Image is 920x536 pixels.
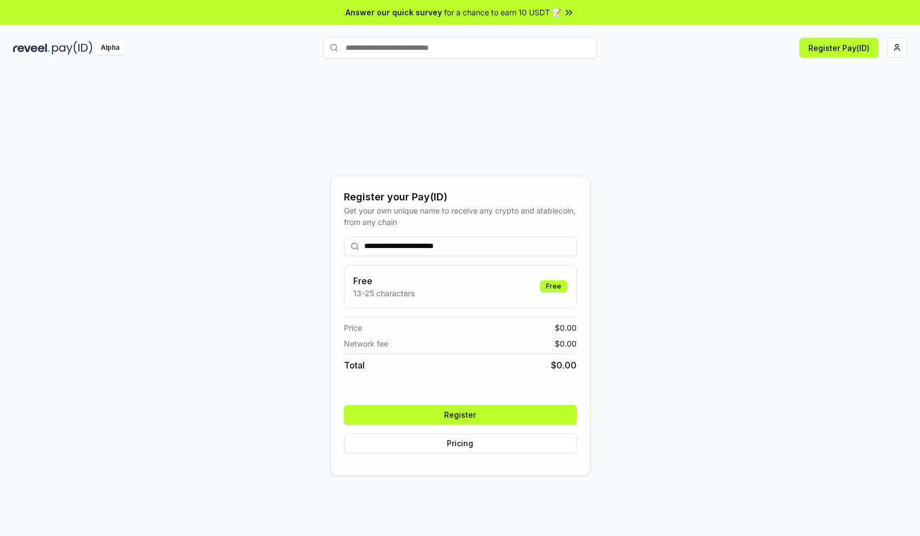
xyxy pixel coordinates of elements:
span: for a chance to earn 10 USDT 📝 [444,7,561,18]
span: Total [344,359,365,372]
div: Free [540,280,567,292]
button: Pricing [344,434,577,453]
div: Alpha [95,41,125,55]
div: Get your own unique name to receive any crypto and stablecoin, from any chain [344,205,577,228]
img: pay_id [52,41,93,55]
span: $ 0.00 [555,322,577,333]
button: Register Pay(ID) [800,38,878,57]
span: $ 0.00 [555,338,577,349]
span: Answer our quick survey [346,7,442,18]
img: reveel_dark [13,41,50,55]
h3: Free [353,274,415,287]
div: Register your Pay(ID) [344,189,577,205]
span: $ 0.00 [551,359,577,372]
span: Price [344,322,362,333]
span: Network fee [344,338,388,349]
p: 13-25 characters [353,287,415,299]
button: Register [344,405,577,425]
